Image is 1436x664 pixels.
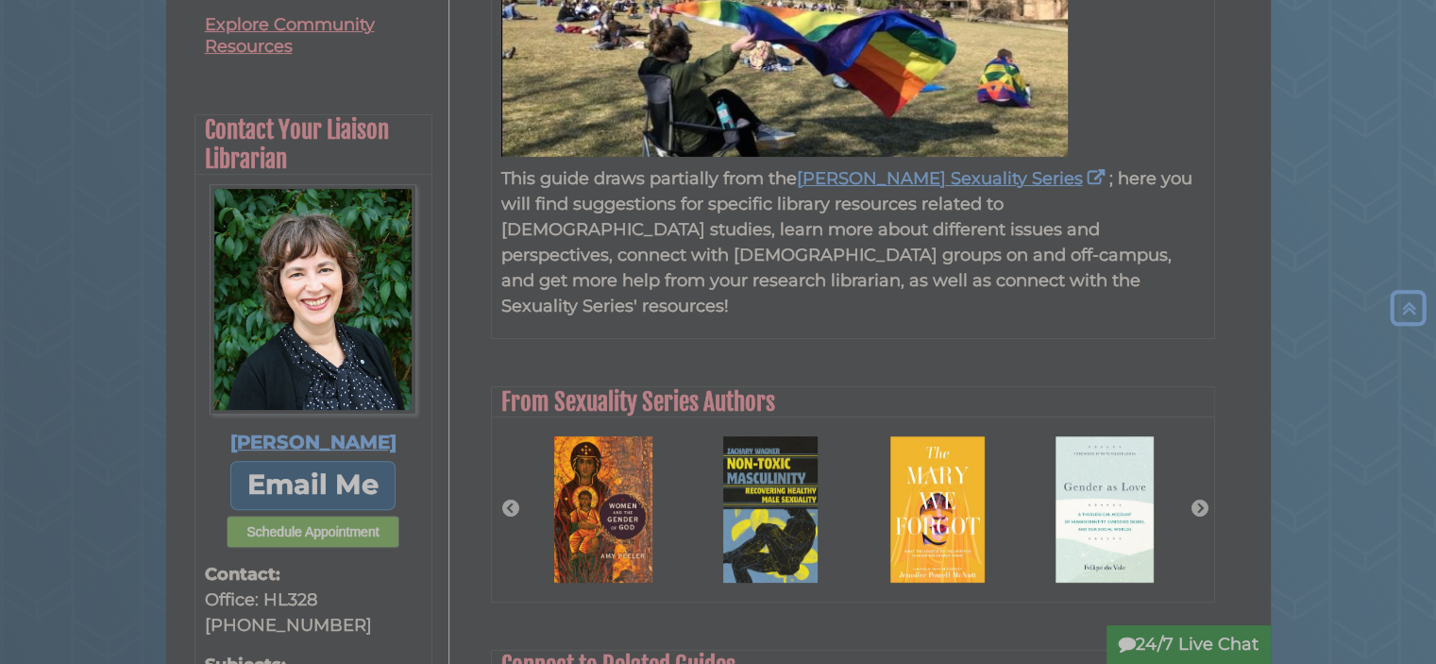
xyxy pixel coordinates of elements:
img: Gender As Love: A Theological Account of Human Identity, Embodied Desire, and Our Social Worlds [1046,427,1163,593]
img: The Mary We Forgot - What the Apostle to the Apostles Teaches the Church Today [881,427,995,593]
a: Back to Top [1386,298,1431,318]
button: Next [1191,500,1209,519]
button: 24/7 Live Chat [1107,625,1271,664]
strong: Contact: [205,563,422,588]
div: [PERSON_NAME] [205,430,422,458]
img: Non-Toxic Masculinity: Recovering Healthy Male Sexuality [714,427,827,593]
button: Schedule Appointment [227,517,398,549]
div: [PHONE_NUMBER] [205,614,422,639]
a: Profile Photo [PERSON_NAME] [205,185,422,458]
div: Office: HL328 [205,588,422,614]
span: Explore Community Resources [205,15,375,58]
a: Explore Community Resources [194,5,434,68]
img: Women and the Gender of God [545,427,662,593]
p: ! [501,166,1205,319]
h2: Contact Your Liaison Librarian [195,116,431,176]
a: [PERSON_NAME] Sexuality Series [797,168,1109,189]
a: Email Me [230,462,397,510]
img: Profile Photo [210,185,416,416]
span: This guide draws partially from the ; here you will find suggestions for specific library resourc... [501,168,1192,316]
h2: From Sexuality Series Authors [492,387,1214,417]
button: Previous [501,500,520,519]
